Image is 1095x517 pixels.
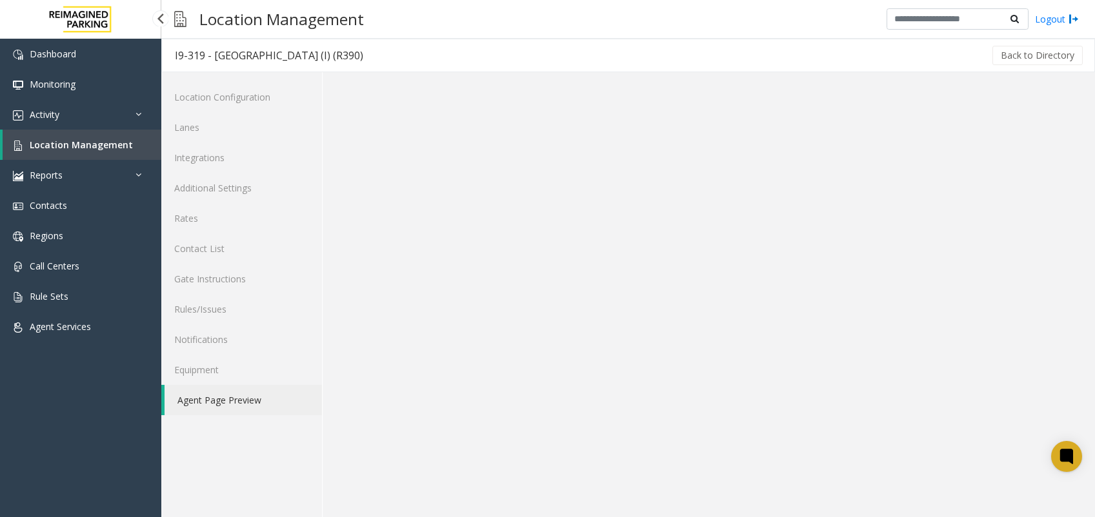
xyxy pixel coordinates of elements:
[13,231,23,242] img: 'icon'
[161,264,322,294] a: Gate Instructions
[30,199,67,211] span: Contacts
[13,292,23,302] img: 'icon'
[13,201,23,211] img: 'icon'
[193,3,370,35] h3: Location Management
[161,324,322,355] a: Notifications
[30,260,79,272] span: Call Centers
[13,141,23,151] img: 'icon'
[175,47,363,64] div: I9-319 - [GEOGRAPHIC_DATA] (I) (R390)
[165,385,322,415] a: Agent Page Preview
[161,173,322,203] a: Additional Settings
[161,233,322,264] a: Contact List
[30,229,63,242] span: Regions
[30,78,75,90] span: Monitoring
[13,171,23,181] img: 'icon'
[30,48,76,60] span: Dashboard
[3,130,161,160] a: Location Management
[30,139,133,151] span: Location Management
[992,46,1083,65] button: Back to Directory
[161,82,322,112] a: Location Configuration
[161,355,322,385] a: Equipment
[161,203,322,233] a: Rates
[13,262,23,272] img: 'icon'
[1069,12,1079,26] img: logout
[161,112,322,142] a: Lanes
[13,50,23,60] img: 'icon'
[161,294,322,324] a: Rules/Issues
[174,3,186,35] img: pageIcon
[30,290,68,302] span: Rule Sets
[161,142,322,173] a: Integrations
[30,169,63,181] span: Reports
[13,322,23,333] img: 'icon'
[1035,12,1079,26] a: Logout
[13,80,23,90] img: 'icon'
[30,108,59,121] span: Activity
[30,320,91,333] span: Agent Services
[13,110,23,121] img: 'icon'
